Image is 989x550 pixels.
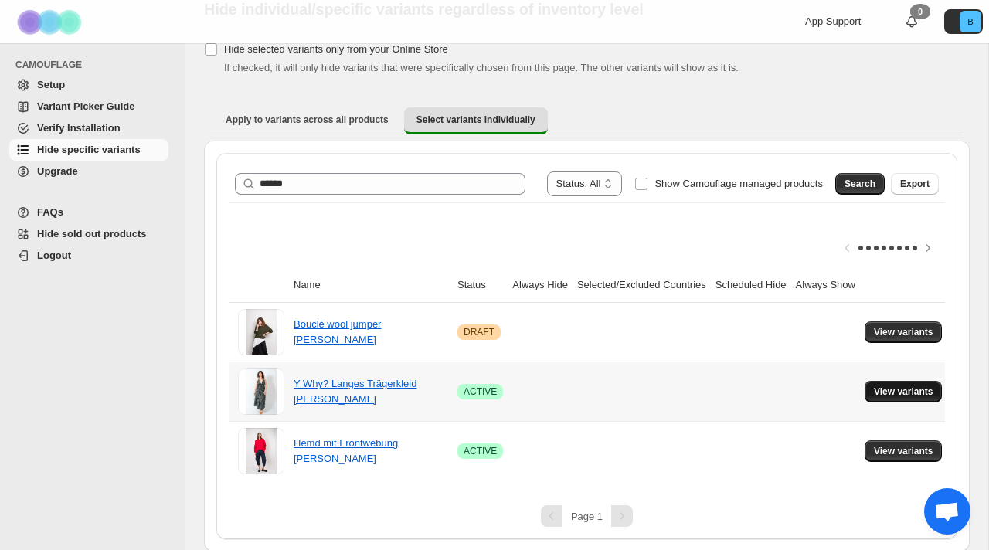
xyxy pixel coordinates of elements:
[294,318,381,345] a: Bouclé wool jumper [PERSON_NAME]
[917,237,939,259] button: Scroll table right one column
[845,178,875,190] span: Search
[9,161,168,182] a: Upgrade
[9,223,168,245] a: Hide sold out products
[874,445,933,457] span: View variants
[224,62,739,73] span: If checked, it will only hide variants that were specifically chosen from this page. The other va...
[37,250,71,261] span: Logout
[865,321,943,343] button: View variants
[37,144,141,155] span: Hide specific variants
[294,378,416,405] a: Y Why? Langes Trägerkleid [PERSON_NAME]
[874,326,933,338] span: View variants
[573,268,711,303] th: Selected/Excluded Countries
[12,1,90,43] img: Camouflage
[289,268,453,303] th: Name
[224,43,448,55] span: Hide selected variants only from your Online Store
[229,505,945,527] nav: Pagination
[9,139,168,161] a: Hide specific variants
[464,385,497,398] span: ACTIVE
[865,440,943,462] button: View variants
[15,59,175,71] span: CAMOUFLAGE
[910,4,930,19] div: 0
[791,268,860,303] th: Always Show
[416,114,535,126] span: Select variants individually
[213,107,401,132] button: Apply to variants across all products
[464,326,494,338] span: DRAFT
[226,114,389,126] span: Apply to variants across all products
[967,17,973,26] text: B
[9,74,168,96] a: Setup
[9,96,168,117] a: Variant Picker Guide
[924,488,970,535] a: Chat abierto
[37,206,63,218] span: FAQs
[835,173,885,195] button: Search
[960,11,981,32] span: Avatar with initials B
[37,228,147,239] span: Hide sold out products
[508,268,573,303] th: Always Hide
[453,268,508,303] th: Status
[571,511,603,522] span: Page 1
[711,268,791,303] th: Scheduled Hide
[944,9,983,34] button: Avatar with initials B
[37,79,65,90] span: Setup
[865,381,943,402] button: View variants
[464,445,497,457] span: ACTIVE
[9,202,168,223] a: FAQs
[404,107,548,134] button: Select variants individually
[904,14,919,29] a: 0
[874,385,933,398] span: View variants
[37,100,134,112] span: Variant Picker Guide
[900,178,930,190] span: Export
[891,173,939,195] button: Export
[654,178,823,189] span: Show Camouflage managed products
[9,117,168,139] a: Verify Installation
[37,122,121,134] span: Verify Installation
[805,15,861,27] span: App Support
[9,245,168,267] a: Logout
[37,165,78,177] span: Upgrade
[294,437,398,464] a: Hemd mit Frontwebung [PERSON_NAME]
